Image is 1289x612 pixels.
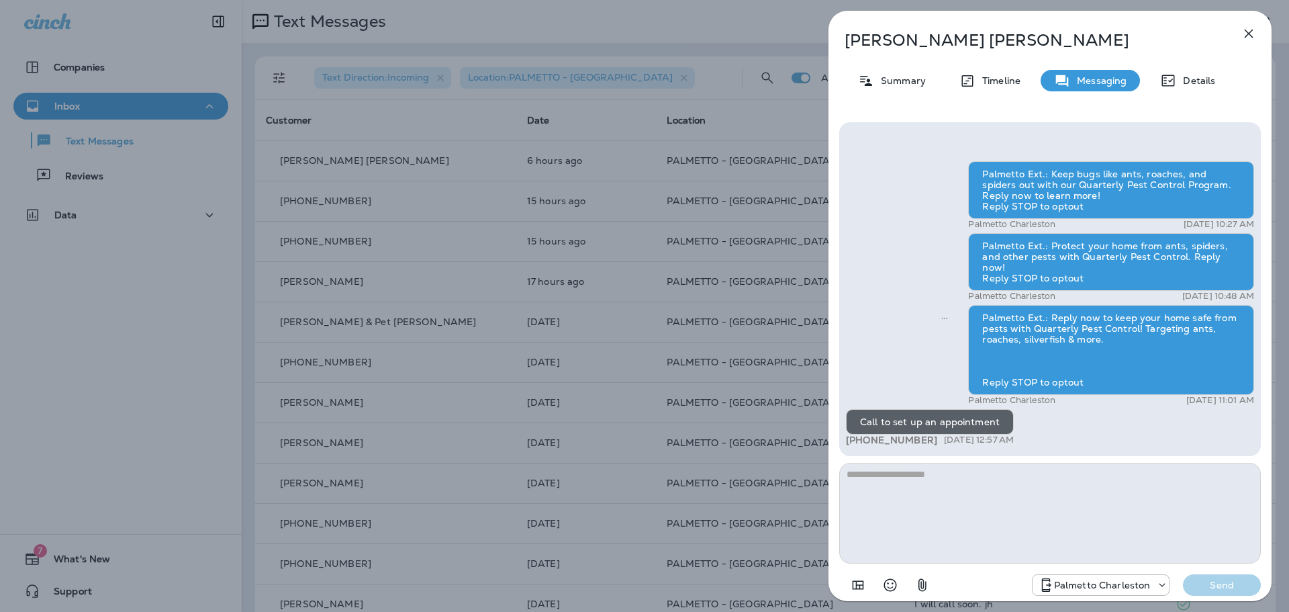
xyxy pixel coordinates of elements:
[874,75,926,86] p: Summary
[1186,395,1254,406] p: [DATE] 11:01 AM
[1182,291,1254,302] p: [DATE] 10:48 AM
[968,291,1055,302] p: Palmetto Charleston
[1176,75,1215,86] p: Details
[1184,219,1254,230] p: [DATE] 10:27 AM
[968,305,1254,395] div: Palmetto Ext.: Reply now to keep your home safe from pests with Quarterly Pest Control! Targeting...
[1070,75,1127,86] p: Messaging
[846,434,937,446] span: [PHONE_NUMBER]
[968,161,1254,219] div: Palmetto Ext.: Keep bugs like ants, roaches, and spiders out with our Quarterly Pest Control Prog...
[846,409,1014,435] div: Call to set up an appointment
[944,435,1014,445] p: [DATE] 12:57 AM
[968,395,1055,406] p: Palmetto Charleston
[941,311,948,323] span: Sent
[845,572,871,599] button: Add in a premade template
[845,31,1211,50] p: [PERSON_NAME] [PERSON_NAME]
[1054,580,1151,591] p: Palmetto Charleston
[877,572,904,599] button: Select an emoji
[1033,577,1169,593] div: +1 (843) 277-8322
[968,233,1254,291] div: Palmetto Ext.: Protect your home from ants, spiders, and other pests with Quarterly Pest Control....
[975,75,1020,86] p: Timeline
[968,219,1055,230] p: Palmetto Charleston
